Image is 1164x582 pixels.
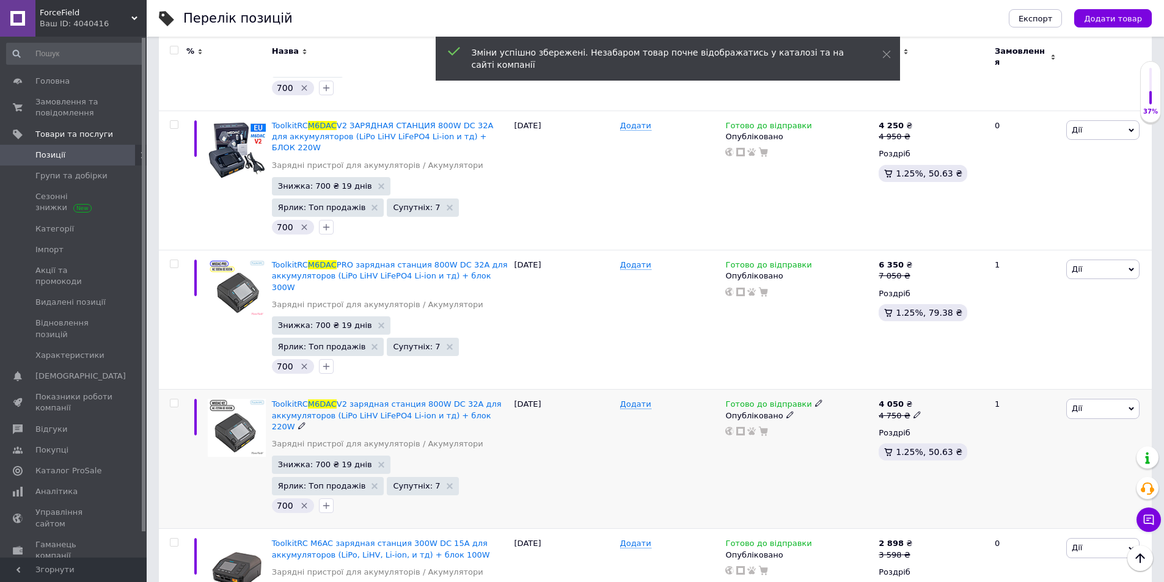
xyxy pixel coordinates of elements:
[393,343,440,351] span: Супутніх: 7
[725,550,873,561] div: Опубліковано
[879,260,912,271] div: ₴
[725,260,811,273] span: Готово до відправки
[879,399,921,410] div: ₴
[272,160,483,171] a: Зарядні пристрої для акумуляторів / Акумулятори
[272,260,508,291] a: ToolkitRCM6DACPRO зарядная станция 800W DC 32A для аккумуляторов (LiPo LiHV LiFePO4 Li-ion и тд) ...
[278,321,372,329] span: Знижка: 700 ₴ 19 днів
[987,111,1063,250] div: 0
[1137,507,1161,532] button: Чат з покупцем
[1009,9,1063,27] button: Експорт
[35,465,101,476] span: Каталог ProSale
[35,445,68,456] span: Покупці
[308,121,337,130] span: M6DAC
[35,424,67,435] span: Відгуки
[879,550,912,561] div: 3 598 ₴
[987,390,1063,529] div: 1
[35,129,113,140] span: Товари та послуги
[1072,264,1082,274] span: Дії
[620,121,651,131] span: Додати
[272,399,502,431] a: ToolkitRCM6DACV2 зарядная станция 800W DC 32A для аккумуляторов (LiPo LiHV LiFePO4 Li-ion и тд) +...
[35,76,70,87] span: Головна
[272,567,483,578] a: Зарядні пристрої для акумуляторів / Акумулятори
[1072,543,1082,552] span: Дії
[879,567,984,578] div: Роздріб
[35,507,113,529] span: Управління сайтом
[879,538,912,549] div: ₴
[35,244,64,255] span: Імпорт
[35,224,74,235] span: Категорії
[879,260,904,269] b: 6 350
[1074,9,1152,27] button: Додати товар
[35,486,78,497] span: Аналітика
[879,148,984,159] div: Роздріб
[208,260,266,318] img: ToolkitRC M6DAC PRO зарядная станция 800W DC 32A для аккумуляторов (LiPo LiHV LiFePO4 Li-ion и тд...
[1084,14,1142,23] span: Додати товар
[879,271,912,282] div: 7 050 ₴
[35,96,113,118] span: Замовлення та повідомлення
[1019,14,1053,23] span: Експорт
[272,121,308,130] span: ToolkitRC
[278,460,372,468] span: Знижка: 700 ₴ 19 днів
[879,399,904,409] b: 4 050
[272,438,483,449] a: Зарядні пристрої для акумуляторів / Акумулятори
[620,399,651,409] span: Додати
[35,170,108,181] span: Групи та добірки
[35,265,113,287] span: Акції та промокоди
[208,399,266,457] img: ToolkitRC M6DAC V2 зарядная станция 800W DC 32A для аккумуляторов (LiPo LiHV LiFePO4 Li-ion и тд)...
[879,121,904,130] b: 4 250
[277,362,293,371] span: 700
[896,169,962,178] span: 1.25%, 50.63 ₴
[272,399,308,409] span: ToolkitRC
[308,399,337,409] span: M6DAC
[278,343,366,351] span: Ярлик: Топ продажів
[879,410,921,421] div: 4 750 ₴
[1072,404,1082,413] span: Дії
[879,288,984,299] div: Роздріб
[35,150,65,161] span: Позиції
[725,410,873,421] div: Опубліковано
[725,399,811,412] span: Готово до відправки
[725,539,811,551] span: Готово до відправки
[35,371,126,382] span: [DEMOGRAPHIC_DATA]
[278,482,366,490] span: Ярлик: Топ продажів
[208,120,266,178] img: ToolkitRC M6DAC V2 ЗАРЯДНАЯ СТАНЦИЯ 800W DC 32A для аккумуляторов (LiPo LiHV LiFePO4 Li-ion и тд)...
[277,222,293,232] span: 700
[35,191,113,213] span: Сезонні знижки
[6,43,144,65] input: Пошук
[183,12,293,25] div: Перелік позицій
[620,539,651,548] span: Додати
[725,121,811,134] span: Готово до відправки
[272,46,299,57] span: Назва
[896,308,962,318] span: 1.25%, 79.38 ₴
[393,482,440,490] span: Супутніх: 7
[896,447,962,457] span: 1.25%, 50.63 ₴
[511,390,617,529] div: [DATE]
[879,427,984,438] div: Роздріб
[393,203,440,211] span: Супутніх: 7
[725,271,873,282] div: Опубліковано
[879,131,912,142] div: 4 950 ₴
[35,539,113,561] span: Гаманець компанії
[299,83,309,93] svg: Видалити мітку
[35,350,104,361] span: Характеристики
[879,120,912,131] div: ₴
[35,391,113,413] span: Показники роботи компанії
[186,46,194,57] span: %
[40,18,147,29] div: Ваш ID: 4040416
[620,260,651,270] span: Додати
[40,7,131,18] span: ForceField
[308,260,337,269] span: M6DAC
[278,203,366,211] span: Ярлик: Топ продажів
[879,539,904,548] b: 2 898
[272,539,490,559] a: ToolkitRC M6AC зарядная станция 300W DC 15A для аккумуляторов (LiPo, LiHV, Li-ion, и тд) + блок 100W
[472,46,852,71] div: Зміни успішно збережені. Незабаром товар почне відображатись у каталозі та на сайті компанії
[299,501,309,511] svg: Видалити мітку
[278,182,372,190] span: Знижка: 700 ₴ 19 днів
[272,399,502,431] span: V2 зарядная станция 800W DC 32A для аккумуляторов (LiPo LiHV LiFePO4 Li-ion и тд) + блок 220W
[511,111,617,250] div: [DATE]
[987,250,1063,390] div: 1
[35,297,106,308] span: Видалені позиції
[272,121,493,152] span: V2 ЗАРЯДНАЯ СТАНЦИЯ 800W DC 32A для аккумуляторов (LiPo LiHV LiFePO4 Li-ion и тд) + БЛОК 220W
[35,318,113,340] span: Відновлення позицій
[995,46,1047,68] span: Замовлення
